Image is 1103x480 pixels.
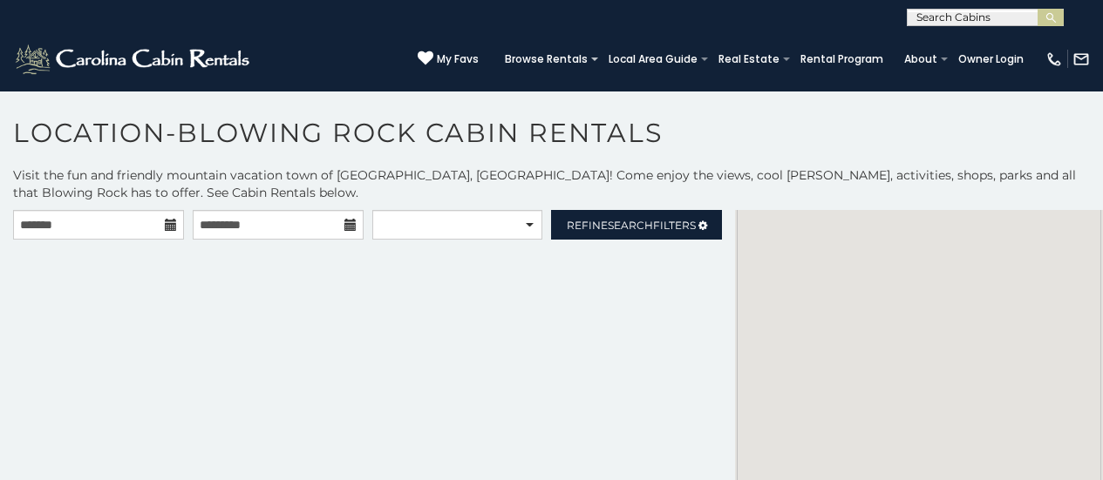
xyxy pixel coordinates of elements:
[950,47,1032,71] a: Owner Login
[710,47,788,71] a: Real Estate
[437,51,479,67] span: My Favs
[792,47,892,71] a: Rental Program
[895,47,946,71] a: About
[1045,51,1063,68] img: phone-regular-white.png
[496,47,596,71] a: Browse Rentals
[418,51,479,68] a: My Favs
[608,219,653,232] span: Search
[600,47,706,71] a: Local Area Guide
[551,210,722,240] a: RefineSearchFilters
[567,219,696,232] span: Refine Filters
[1072,51,1090,68] img: mail-regular-white.png
[13,42,255,77] img: White-1-2.png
